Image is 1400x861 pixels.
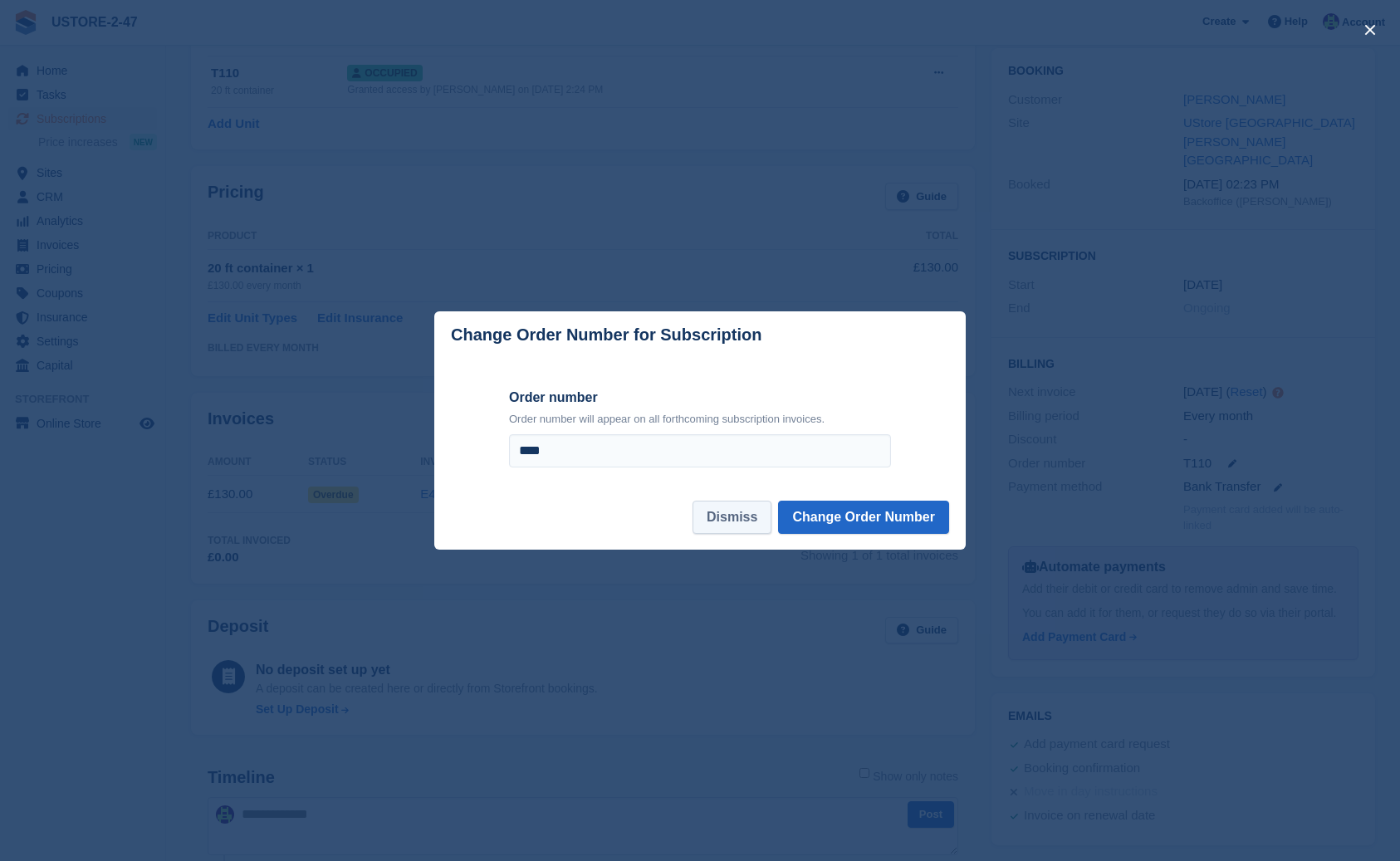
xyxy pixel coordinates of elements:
[451,325,761,345] p: Change Order Number for Subscription
[509,388,891,408] label: Order number
[778,501,949,534] button: Change Order Number
[1357,17,1383,43] button: close
[509,411,891,428] p: Order number will appear on all forthcoming subscription invoices.
[693,501,771,534] button: Dismiss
